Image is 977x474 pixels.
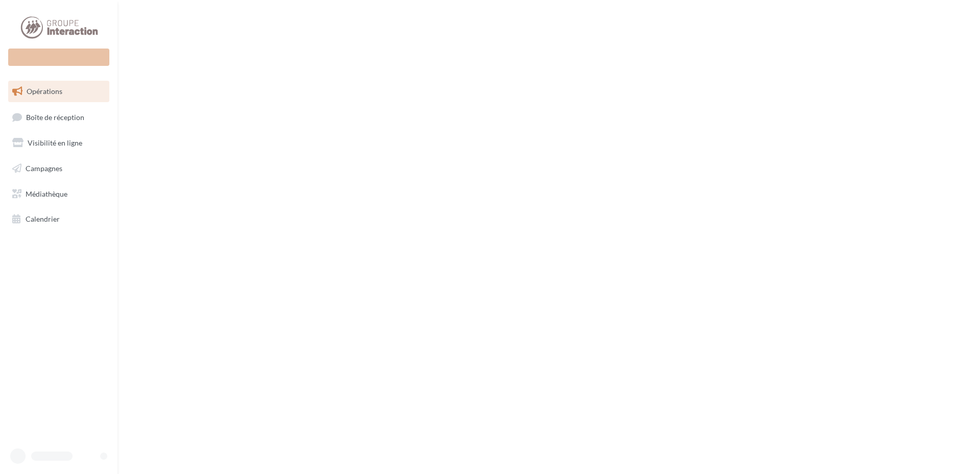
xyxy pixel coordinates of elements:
[26,164,62,173] span: Campagnes
[8,49,109,66] div: Nouvelle campagne
[26,189,67,198] span: Médiathèque
[6,158,111,179] a: Campagnes
[6,208,111,230] a: Calendrier
[6,106,111,128] a: Boîte de réception
[27,87,62,96] span: Opérations
[6,81,111,102] a: Opérations
[26,215,60,223] span: Calendrier
[26,112,84,121] span: Boîte de réception
[28,138,82,147] span: Visibilité en ligne
[6,132,111,154] a: Visibilité en ligne
[6,183,111,205] a: Médiathèque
